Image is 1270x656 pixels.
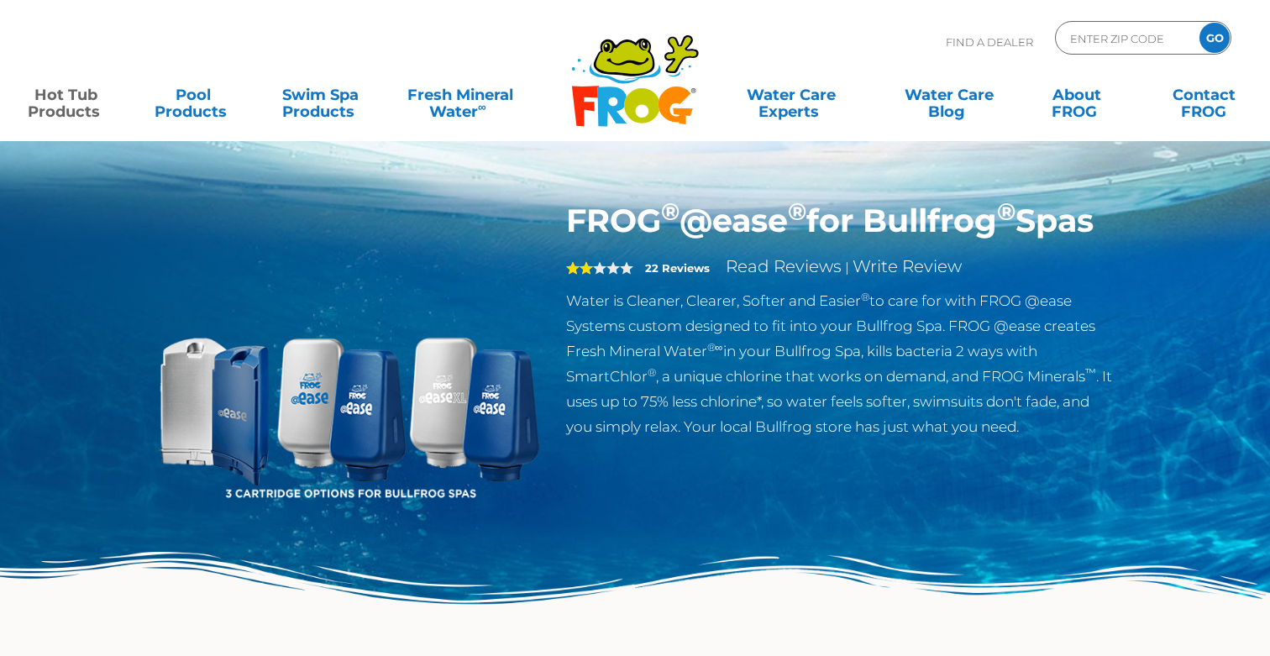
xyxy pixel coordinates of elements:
[946,21,1033,63] p: Find A Dealer
[1154,78,1253,112] a: ContactFROG
[271,78,370,112] a: Swim SpaProducts
[478,100,486,113] sup: ∞
[853,256,962,276] a: Write Review
[144,78,243,112] a: PoolProducts
[566,202,1115,240] h1: FROG @ease for Bullfrog Spas
[1199,23,1230,53] input: GO
[1027,78,1126,112] a: AboutFROG
[398,78,522,112] a: Fresh MineralWater∞
[1085,366,1096,379] sup: ™
[566,261,593,275] span: 2
[566,288,1115,439] p: Water is Cleaner, Clearer, Softer and Easier to care for with FROG @ease Systems custom designed ...
[661,197,680,226] sup: ®
[726,256,842,276] a: Read Reviews
[707,341,723,354] sup: ®∞
[1068,26,1182,50] input: Zip Code Form
[17,78,116,112] a: Hot TubProducts
[845,260,849,276] span: |
[648,366,656,379] sup: ®
[788,197,806,226] sup: ®
[900,78,999,112] a: Water CareBlog
[645,261,710,275] strong: 22 Reviews
[156,202,541,586] img: bullfrog-product-hero.png
[861,291,869,303] sup: ®
[711,78,871,112] a: Water CareExperts
[997,197,1015,226] sup: ®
